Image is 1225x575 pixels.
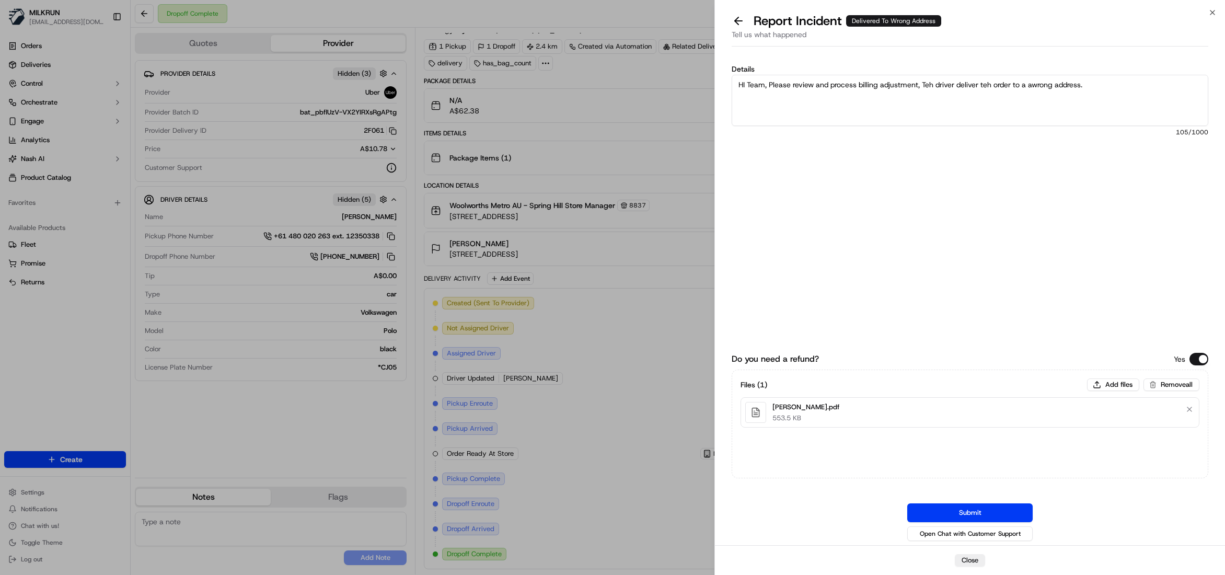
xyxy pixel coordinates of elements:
p: [PERSON_NAME].pdf [772,402,839,412]
p: 553.5 KB [772,413,839,423]
h3: Files ( 1 ) [741,379,767,390]
button: Removeall [1143,378,1199,391]
button: Close [955,554,985,567]
p: Yes [1174,354,1185,364]
label: Do you need a refund? [732,353,819,365]
button: Open Chat with Customer Support [907,526,1033,541]
textarea: HI Team, Please review and process billing adjustment, Teh driver deliver teh order to a awrong a... [732,75,1208,126]
button: Remove file [1182,402,1197,417]
button: Submit [907,503,1033,522]
p: Report Incident [754,13,941,29]
label: Details [732,65,1208,73]
button: Add files [1087,378,1139,391]
span: 105 /1000 [732,128,1208,136]
div: Delivered To Wrong Address [846,15,941,27]
div: Tell us what happened [732,29,1208,47]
